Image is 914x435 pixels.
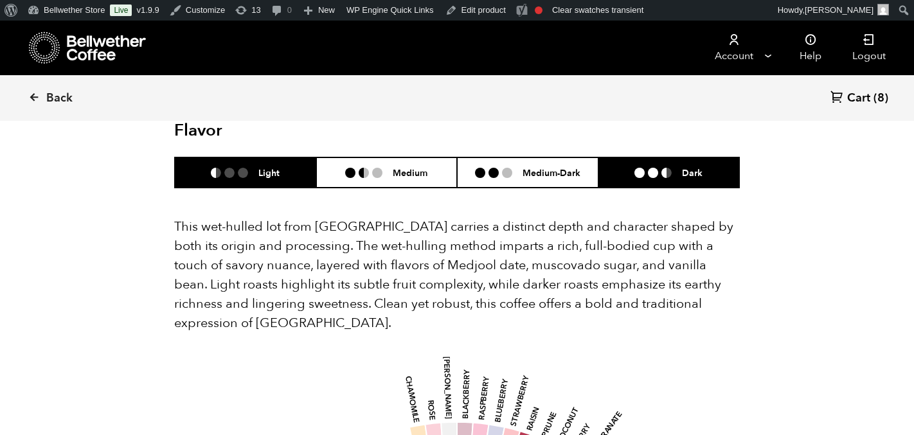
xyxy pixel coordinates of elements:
h6: Light [258,167,280,178]
span: Back [46,91,73,106]
span: [PERSON_NAME] [805,5,874,15]
h2: Flavor [174,121,363,141]
span: Cart [847,91,870,106]
a: Logout [837,21,901,75]
span: (8) [874,91,888,106]
a: Help [784,21,837,75]
h6: Medium [393,167,427,178]
h6: Medium-Dark [523,167,580,178]
a: Live [110,4,132,16]
h6: Dark [682,167,703,178]
div: Focus keyphrase not set [535,6,542,14]
a: Account [694,21,773,75]
a: Cart (8) [830,90,888,107]
p: This wet-hulled lot from [GEOGRAPHIC_DATA] carries a distinct depth and character shaped by both ... [174,217,740,333]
